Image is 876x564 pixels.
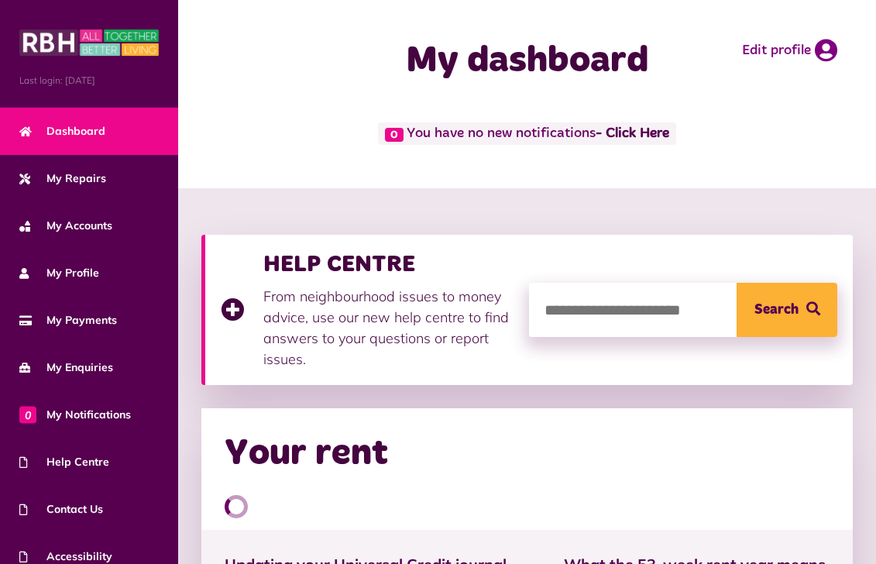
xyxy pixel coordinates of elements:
[19,265,99,281] span: My Profile
[19,123,105,139] span: Dashboard
[19,312,117,328] span: My Payments
[596,127,669,141] a: - Click Here
[225,432,388,476] h2: Your rent
[263,250,514,278] h3: HELP CENTRE
[263,286,514,370] p: From neighbourhood issues to money advice, use our new help centre to find answers to your questi...
[19,27,159,58] img: MyRBH
[257,39,797,84] h1: My dashboard
[19,170,106,187] span: My Repairs
[19,359,113,376] span: My Enquiries
[19,407,131,423] span: My Notifications
[19,406,36,423] span: 0
[737,283,837,337] button: Search
[19,218,112,234] span: My Accounts
[19,454,109,470] span: Help Centre
[742,39,837,62] a: Edit profile
[19,501,103,518] span: Contact Us
[754,283,799,337] span: Search
[385,128,404,142] span: 0
[378,122,676,145] span: You have no new notifications
[19,74,159,88] span: Last login: [DATE]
